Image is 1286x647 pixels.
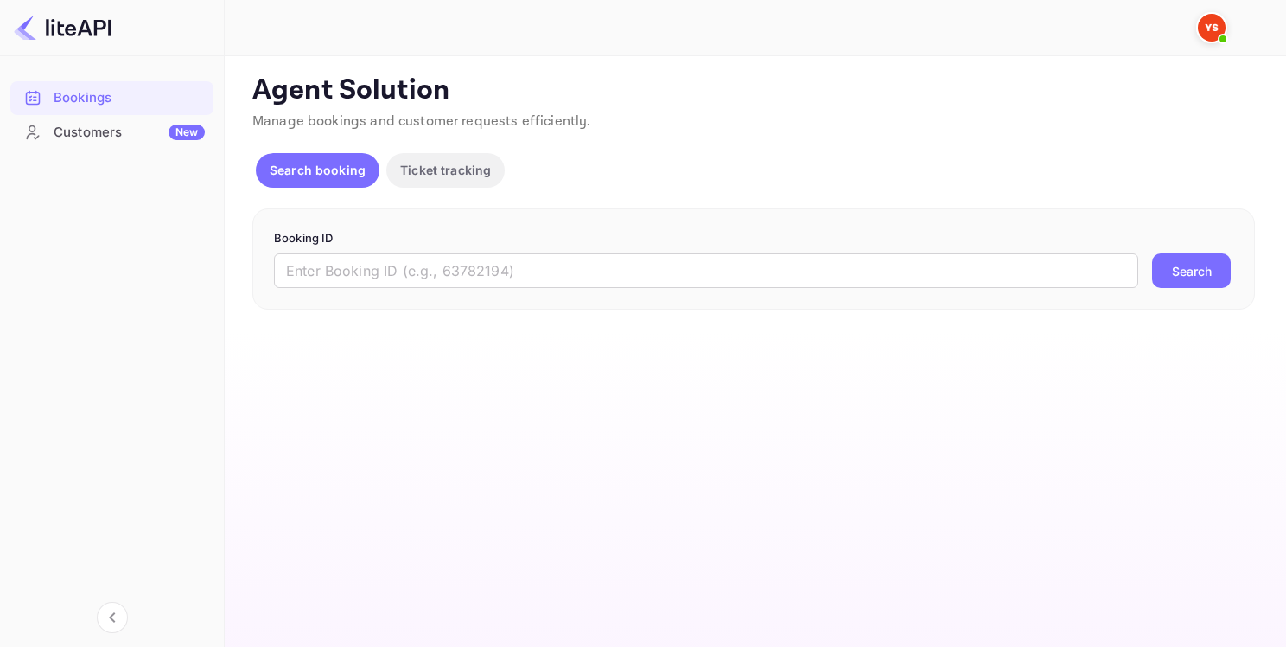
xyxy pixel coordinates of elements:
[400,161,491,179] p: Ticket tracking
[270,161,366,179] p: Search booking
[1198,14,1226,42] img: Yandex Support
[252,112,591,131] span: Manage bookings and customer requests efficiently.
[10,116,213,150] div: CustomersNew
[1152,253,1231,288] button: Search
[274,253,1138,288] input: Enter Booking ID (e.g., 63782194)
[14,14,111,42] img: LiteAPI logo
[10,81,213,115] div: Bookings
[252,74,1255,108] p: Agent Solution
[54,123,205,143] div: Customers
[10,116,213,148] a: CustomersNew
[169,125,205,140] div: New
[274,230,1233,247] p: Booking ID
[54,88,205,108] div: Bookings
[10,81,213,113] a: Bookings
[97,602,128,633] button: Collapse navigation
